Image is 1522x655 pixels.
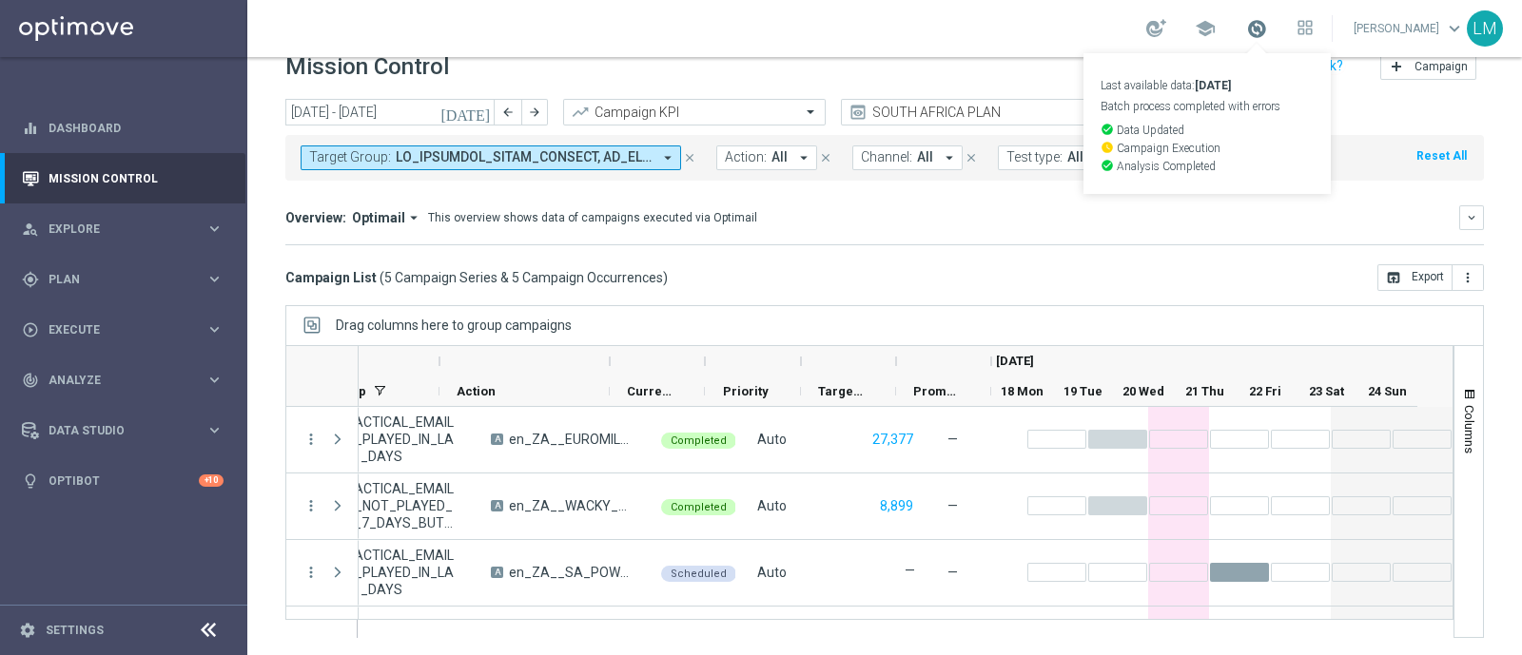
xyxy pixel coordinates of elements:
[521,99,548,125] button: arrow_forward
[21,222,224,237] button: person_search Explore keyboard_arrow_right
[491,500,503,511] span: A
[114,407,1453,473] div: Press SPACE to select this row.
[285,99,495,125] input: Select date range
[309,149,391,165] span: Target Group:
[22,153,224,203] div: Mission Control
[22,221,39,238] i: person_search
[757,565,787,580] span: Auto
[663,269,668,286] span: )
[495,99,521,125] button: arrow_back
[491,567,503,578] span: A
[1415,145,1469,166] button: Reset All
[996,354,1034,368] span: [DATE]
[1101,159,1309,172] p: Analysis Completed
[49,103,224,153] a: Dashboard
[336,318,572,333] div: Row Groups
[302,564,320,581] i: more_vert
[1377,264,1453,291] button: open_in_browser Export
[285,209,346,226] h3: Overview:
[46,625,104,636] a: Settings
[661,564,736,582] colored-tag: Scheduled
[285,269,668,286] h3: Campaign List
[905,562,915,579] label: —
[1001,384,1044,398] span: 18 Mon
[49,455,199,506] a: Optibot
[21,171,224,186] button: Mission Control
[661,497,736,515] colored-tag: Completed
[1195,79,1231,92] strong: [DATE]
[965,151,978,164] i: close
[1101,123,1114,136] i: check_circle
[205,421,224,439] i: keyboard_arrow_right
[286,473,359,540] div: Press SPACE to select this row.
[795,149,812,166] i: arrow_drop_down
[22,372,205,389] div: Analyze
[1195,18,1216,39] span: school
[681,147,698,168] button: close
[19,622,36,639] i: settings
[21,272,224,287] button: gps_fixed Plan keyboard_arrow_right
[384,269,663,286] span: 5 Campaign Series & 5 Campaign Occurrences
[509,564,629,581] span: en_ZA__SA_POWERBALL_SUPERLOTTO_COMBO__EMT_ALL_EM_TAC_LT
[1368,384,1407,398] span: 24 Sun
[302,497,320,514] button: more_vert
[321,480,459,531] span: ZA_TACTICAL_EMAIL_HAS_NOT_PLAYED_LAST_7_DAYS_BUT_HAS_PLAYED_THIS_MONTH
[947,564,958,581] span: —
[22,103,224,153] div: Dashboard
[509,431,629,448] span: en_ZA__EUROMILLIONS_RECORD_JACKPOT_DUAL_OFFER__EMT_ALL_EM_TAC_LT
[1185,384,1224,398] span: 21 Thu
[1460,270,1475,285] i: more_vert
[285,53,449,81] h1: Mission Control
[49,274,205,285] span: Plan
[22,472,39,490] i: lightbulb
[21,373,224,388] button: track_changes Analyze keyboard_arrow_right
[1462,405,1477,453] span: Columns
[849,103,868,122] i: preview
[1453,264,1484,291] button: more_vert
[913,384,959,398] span: Promotions
[817,147,834,168] button: close
[509,497,629,514] span: en_ZA__WACKY_WEDNESDAY_AUGUST25_REMINDER2__ALL_EMA_TAC_LT
[49,223,205,235] span: Explore
[1459,205,1484,230] button: keyboard_arrow_down
[321,414,459,465] span: ZA_TACTICAL_EMAIL_HAS_PLAYED_IN_LAST_21_DAYS
[336,318,572,333] span: Drag columns here to group campaigns
[346,209,428,226] button: Optimail arrow_drop_down
[723,384,769,398] span: Priority
[1101,159,1114,172] i: check_circle
[1101,141,1309,154] p: Campaign Execution
[716,145,817,170] button: Action: All arrow_drop_down
[757,432,787,447] span: Auto
[870,428,915,452] button: 27,377
[818,384,864,398] span: Targeted Customers
[501,106,515,119] i: arrow_back
[22,372,39,389] i: track_changes
[22,271,205,288] div: Plan
[22,422,205,439] div: Data Studio
[21,121,224,136] button: equalizer Dashboard
[321,547,459,598] span: ZA_TACTICAL_EMAIL_HAS_PLAYED_IN_LAST_21_DAYS
[1377,269,1484,284] multiple-options-button: Export to CSV
[1067,149,1083,165] span: All
[1389,59,1404,74] i: add
[1101,141,1114,154] i: watch_later
[457,384,496,398] span: Action
[1380,53,1476,80] button: add Campaign
[114,540,1453,607] div: Press SPACE to select this row.
[819,151,832,164] i: close
[878,494,915,518] button: 8,899
[21,322,224,337] button: play_circle_outline Execute keyboard_arrow_right
[661,431,736,449] colored-tag: Completed
[301,145,681,170] button: Target Group: LO_IPSUMDOL_SITAM_CONSECT, AD_ELITSEDD_EIUSM_TEMPORI_UTLABOREE_DOLOR 2_MAGN_ALIQ, E...
[917,149,933,165] span: All
[49,324,205,336] span: Execute
[947,431,958,448] span: —
[21,423,224,438] div: Data Studio keyboard_arrow_right
[205,270,224,288] i: keyboard_arrow_right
